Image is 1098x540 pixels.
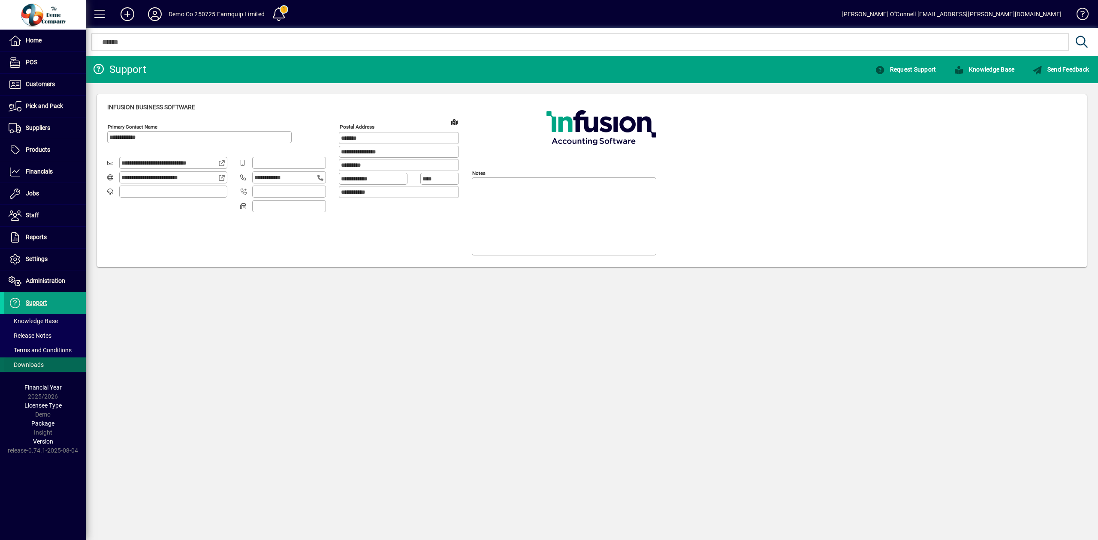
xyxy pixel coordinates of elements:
[9,361,44,368] span: Downloads
[141,6,169,22] button: Profile
[945,62,1023,77] a: Knowledge Base
[26,59,37,66] span: POS
[26,277,65,284] span: Administration
[9,318,58,324] span: Knowledge Base
[873,62,938,77] button: Request Support
[9,347,72,354] span: Terms and Conditions
[26,124,50,131] span: Suppliers
[4,161,86,183] a: Financials
[842,7,1062,21] div: [PERSON_NAME] O''Connell [EMAIL_ADDRESS][PERSON_NAME][DOMAIN_NAME]
[4,183,86,204] a: Jobs
[26,255,48,262] span: Settings
[108,124,157,130] mat-label: Primary Contact Name
[26,81,55,87] span: Customers
[1030,62,1091,77] button: Send Feedback
[1070,2,1087,30] a: Knowledge Base
[954,66,1014,73] span: Knowledge Base
[114,6,141,22] button: Add
[31,420,54,427] span: Package
[24,402,62,409] span: Licensee Type
[26,146,50,153] span: Products
[4,74,86,95] a: Customers
[4,328,86,343] a: Release Notes
[4,270,86,292] a: Administration
[875,66,936,73] span: Request Support
[4,96,86,117] a: Pick and Pack
[4,357,86,372] a: Downloads
[4,205,86,226] a: Staff
[92,63,146,76] div: Support
[9,332,51,339] span: Release Notes
[26,212,39,219] span: Staff
[472,170,486,176] mat-label: Notes
[26,234,47,240] span: Reports
[4,227,86,248] a: Reports
[33,438,53,445] span: Version
[447,115,461,129] a: View on map
[107,104,195,111] span: Infusion Business Software
[26,102,63,109] span: Pick and Pack
[26,299,47,306] span: Support
[1032,66,1089,73] span: Send Feedback
[26,190,39,197] span: Jobs
[26,37,42,44] span: Home
[4,30,86,51] a: Home
[4,139,86,161] a: Products
[4,314,86,328] a: Knowledge Base
[4,52,86,73] a: POS
[4,117,86,139] a: Suppliers
[169,7,265,21] div: Demo Co 250725 Farmquip Limited
[24,384,62,391] span: Financial Year
[26,168,53,175] span: Financials
[4,343,86,357] a: Terms and Conditions
[4,249,86,270] a: Settings
[952,62,1017,77] button: Knowledge Base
